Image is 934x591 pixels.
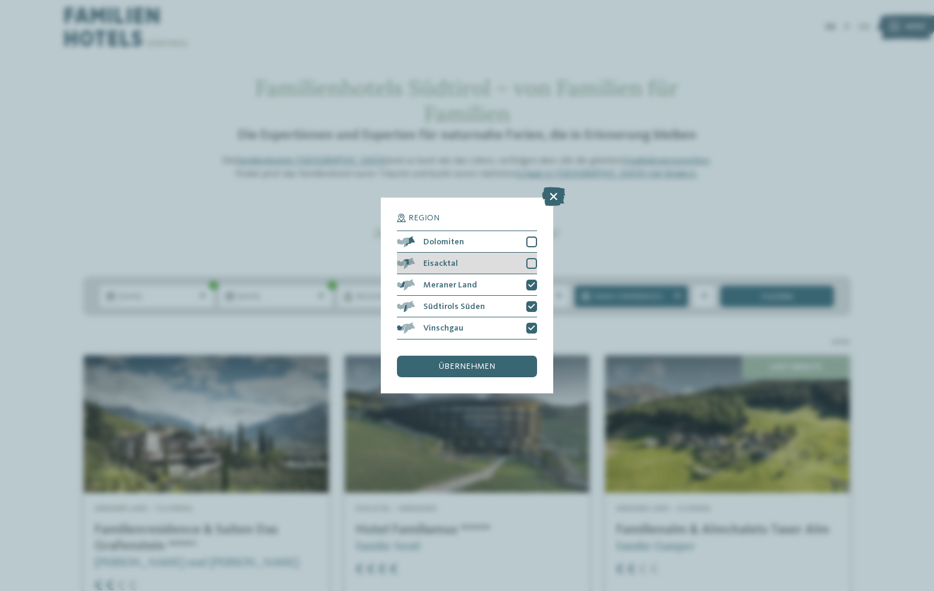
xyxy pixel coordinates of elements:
[423,302,485,311] span: Südtirols Süden
[423,324,463,332] span: Vinschgau
[439,362,495,371] span: übernehmen
[408,214,439,222] span: Region
[423,259,458,268] span: Eisacktal
[423,238,464,246] span: Dolomiten
[423,281,477,289] span: Meraner Land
